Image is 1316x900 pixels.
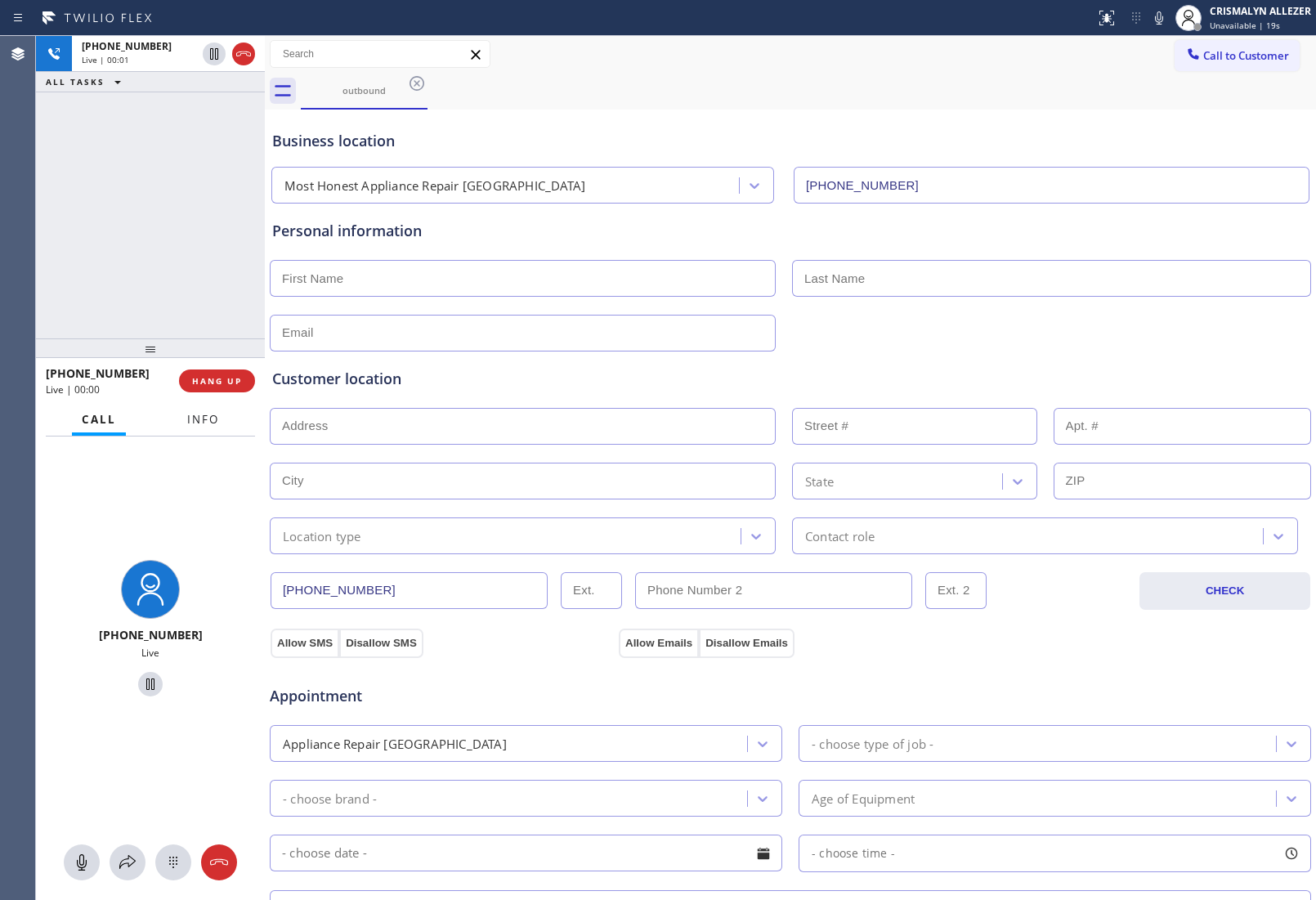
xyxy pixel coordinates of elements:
button: Mute [64,844,100,880]
div: Contact role [805,526,875,545]
span: Live [141,646,159,660]
div: Customer location [272,368,1309,390]
input: Phone Number [271,572,548,609]
input: Address [270,408,776,445]
div: Personal information [272,220,1309,242]
button: CHECK [1139,572,1310,610]
div: CRISMALYN ALLEZER [1210,4,1311,18]
button: Allow Emails [619,629,699,658]
div: Most Honest Appliance Repair [GEOGRAPHIC_DATA] [284,177,585,195]
button: Disallow Emails [699,629,795,658]
button: Hold Customer [203,43,226,65]
button: Disallow SMS [339,629,423,658]
input: First Name [270,260,776,297]
span: Info [187,412,219,427]
span: HANG UP [192,375,242,387]
input: Street # [792,408,1037,445]
input: Ext. [561,572,622,609]
div: - choose type of job - [812,734,933,753]
span: Call [82,412,116,427]
span: Live | 00:00 [46,383,100,396]
input: Last Name [792,260,1311,297]
span: Appointment [270,685,615,707]
input: ZIP [1054,463,1312,499]
span: Call to Customer [1203,48,1289,63]
span: [PHONE_NUMBER] [99,627,203,643]
button: Open dialpad [155,844,191,880]
button: Allow SMS [271,629,339,658]
button: ALL TASKS [36,72,137,92]
input: - choose date - [270,835,782,871]
input: Email [270,315,776,351]
button: Mute [1148,7,1171,29]
input: Search [271,41,490,67]
span: - choose time - [812,845,895,861]
input: City [270,463,776,499]
div: Appliance Repair [GEOGRAPHIC_DATA] [283,734,507,753]
div: Age of Equipment [812,789,915,808]
span: ALL TASKS [46,76,105,87]
input: Phone Number [794,167,1309,204]
button: Open directory [110,844,145,880]
div: - choose brand - [283,789,377,808]
div: outbound [302,84,426,96]
button: Hang up [201,844,237,880]
button: Call [72,404,126,436]
span: Live | 00:01 [82,54,129,65]
button: HANG UP [179,369,255,392]
input: Ext. 2 [925,572,987,609]
div: State [805,472,834,490]
button: Hold Customer [138,672,163,696]
div: Location type [283,526,361,545]
input: Apt. # [1054,408,1312,445]
input: Phone Number 2 [635,572,912,609]
button: Call to Customer [1175,40,1300,71]
button: Info [177,404,229,436]
span: [PHONE_NUMBER] [46,365,150,381]
span: [PHONE_NUMBER] [82,39,172,53]
span: Unavailable | 19s [1210,20,1280,31]
div: Business location [272,130,1309,152]
button: Hang up [232,43,255,65]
